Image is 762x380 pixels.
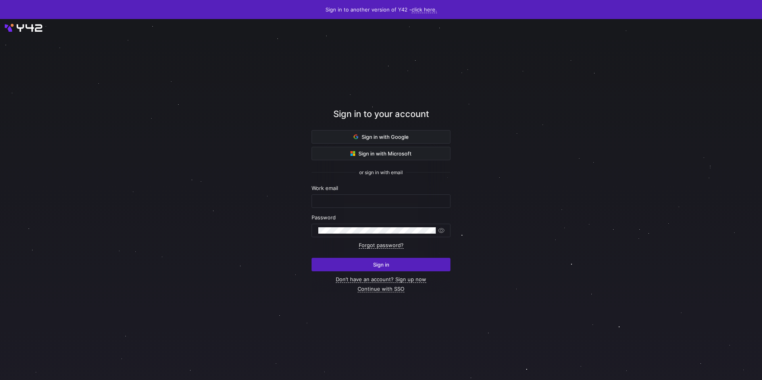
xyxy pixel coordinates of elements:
[358,286,404,292] a: Continue with SSO
[312,185,338,191] span: Work email
[312,147,450,160] button: Sign in with Microsoft
[350,150,412,157] span: Sign in with Microsoft
[354,134,409,140] span: Sign in with Google
[373,261,389,268] span: Sign in
[359,242,404,249] a: Forgot password?
[336,276,426,283] a: Don’t have an account? Sign up now
[359,170,403,175] span: or sign in with email
[312,258,450,271] button: Sign in
[312,130,450,144] button: Sign in with Google
[412,6,437,13] a: click here.
[312,107,450,130] div: Sign in to your account
[312,214,336,221] span: Password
